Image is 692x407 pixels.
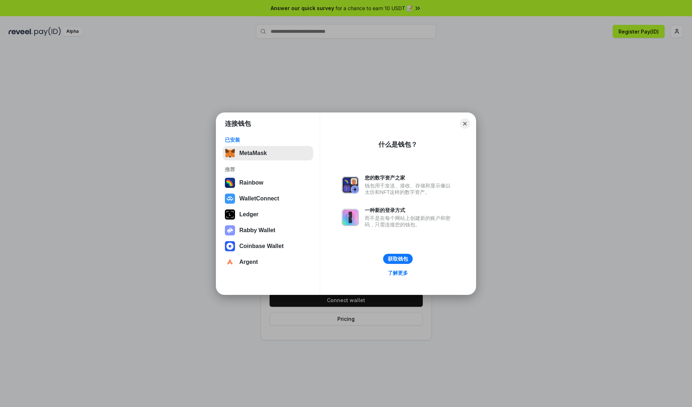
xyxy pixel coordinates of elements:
[388,256,408,262] div: 获取钱包
[225,209,235,220] img: svg+xml,%3Csvg%20xmlns%3D%22http%3A%2F%2Fwww.w3.org%2F2000%2Fsvg%22%20width%3D%2228%22%20height%3...
[365,207,454,213] div: 一种新的登录方式
[342,209,359,226] img: svg+xml,%3Csvg%20xmlns%3D%22http%3A%2F%2Fwww.w3.org%2F2000%2Fsvg%22%20fill%3D%22none%22%20viewBox...
[223,191,313,206] button: WalletConnect
[223,255,313,269] button: Argent
[225,257,235,267] img: svg+xml,%3Csvg%20width%3D%2228%22%20height%3D%2228%22%20viewBox%3D%220%200%2028%2028%22%20fill%3D...
[225,225,235,235] img: svg+xml,%3Csvg%20xmlns%3D%22http%3A%2F%2Fwww.w3.org%2F2000%2Fsvg%22%20fill%3D%22none%22%20viewBox...
[223,176,313,190] button: Rainbow
[365,174,454,181] div: 您的数字资产之家
[225,178,235,188] img: svg+xml,%3Csvg%20width%3D%22120%22%20height%3D%22120%22%20viewBox%3D%220%200%20120%20120%22%20fil...
[239,243,284,249] div: Coinbase Wallet
[239,150,267,156] div: MetaMask
[388,270,408,276] div: 了解更多
[225,119,251,128] h1: 连接钱包
[223,239,313,253] button: Coinbase Wallet
[239,180,263,186] div: Rainbow
[378,140,417,149] div: 什么是钱包？
[223,146,313,160] button: MetaMask
[460,119,470,129] button: Close
[239,211,258,218] div: Ledger
[239,227,275,234] div: Rabby Wallet
[342,176,359,194] img: svg+xml,%3Csvg%20xmlns%3D%22http%3A%2F%2Fwww.w3.org%2F2000%2Fsvg%22%20fill%3D%22none%22%20viewBox...
[383,268,412,278] a: 了解更多
[225,194,235,204] img: svg+xml,%3Csvg%20width%3D%2228%22%20height%3D%2228%22%20viewBox%3D%220%200%2028%2028%22%20fill%3D...
[383,254,413,264] button: 获取钱包
[239,259,258,265] div: Argent
[365,215,454,228] div: 而不是在每个网站上创建新的账户和密码，只需连接您的钱包。
[225,148,235,158] img: svg+xml,%3Csvg%20fill%3D%22none%22%20height%3D%2233%22%20viewBox%3D%220%200%2035%2033%22%20width%...
[365,182,454,195] div: 钱包用于发送、接收、存储和显示像以太坊和NFT这样的数字资产。
[225,137,311,143] div: 已安装
[225,241,235,251] img: svg+xml,%3Csvg%20width%3D%2228%22%20height%3D%2228%22%20viewBox%3D%220%200%2028%2028%22%20fill%3D...
[225,166,311,173] div: 推荐
[239,195,279,202] div: WalletConnect
[223,207,313,222] button: Ledger
[223,223,313,238] button: Rabby Wallet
